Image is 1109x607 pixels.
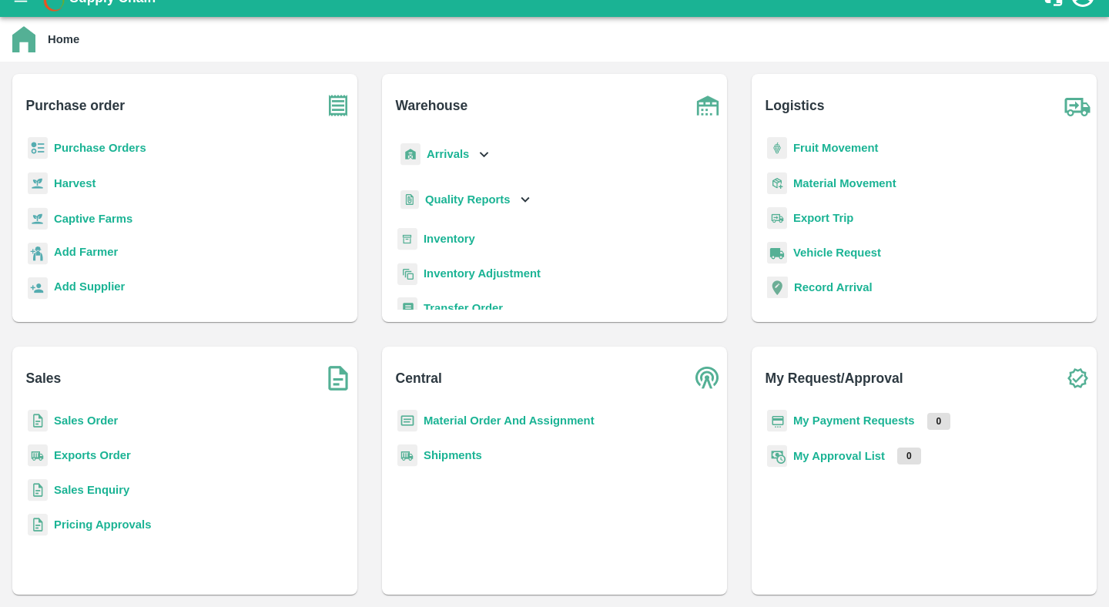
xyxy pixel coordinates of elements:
[397,444,417,467] img: shipments
[1058,86,1097,125] img: truck
[28,444,48,467] img: shipments
[397,263,417,285] img: inventory
[767,242,787,264] img: vehicle
[1058,359,1097,397] img: check
[319,359,357,397] img: soSales
[26,367,62,389] b: Sales
[767,277,788,298] img: recordArrival
[54,449,131,461] a: Exports Order
[397,184,534,216] div: Quality Reports
[28,277,48,300] img: supplier
[54,246,118,258] b: Add Farmer
[396,367,442,389] b: Central
[793,246,881,259] a: Vehicle Request
[424,414,595,427] a: Material Order And Assignment
[54,177,95,189] a: Harvest
[767,410,787,432] img: payment
[793,177,896,189] a: Material Movement
[396,95,468,116] b: Warehouse
[424,267,541,280] a: Inventory Adjustment
[54,484,129,496] a: Sales Enquiry
[766,367,903,389] b: My Request/Approval
[400,190,419,210] img: qualityReport
[897,448,921,464] p: 0
[397,297,417,320] img: whTransfer
[54,243,118,264] a: Add Farmer
[793,212,853,224] a: Export Trip
[54,142,146,154] a: Purchase Orders
[28,410,48,432] img: sales
[424,302,503,314] a: Transfer Order
[400,143,420,166] img: whArrival
[319,86,357,125] img: purchase
[927,413,951,430] p: 0
[689,359,727,397] img: central
[794,281,873,293] a: Record Arrival
[54,518,151,531] a: Pricing Approvals
[48,33,79,45] b: Home
[28,514,48,536] img: sales
[767,444,787,468] img: approval
[767,172,787,195] img: material
[397,410,417,432] img: centralMaterial
[793,142,879,154] a: Fruit Movement
[767,137,787,159] img: fruit
[397,137,493,172] div: Arrivals
[767,207,787,230] img: delivery
[689,86,727,125] img: warehouse
[54,414,118,427] a: Sales Order
[397,228,417,250] img: whInventory
[28,479,48,501] img: sales
[424,233,475,245] a: Inventory
[28,137,48,159] img: reciept
[793,414,915,427] a: My Payment Requests
[793,450,885,462] a: My Approval List
[425,193,511,206] b: Quality Reports
[12,26,35,52] img: home
[766,95,825,116] b: Logistics
[54,280,125,293] b: Add Supplier
[427,148,469,160] b: Arrivals
[28,243,48,265] img: farmer
[54,278,125,299] a: Add Supplier
[28,207,48,230] img: harvest
[28,172,48,195] img: harvest
[26,95,125,116] b: Purchase order
[424,449,482,461] a: Shipments
[54,213,132,225] a: Captive Farms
